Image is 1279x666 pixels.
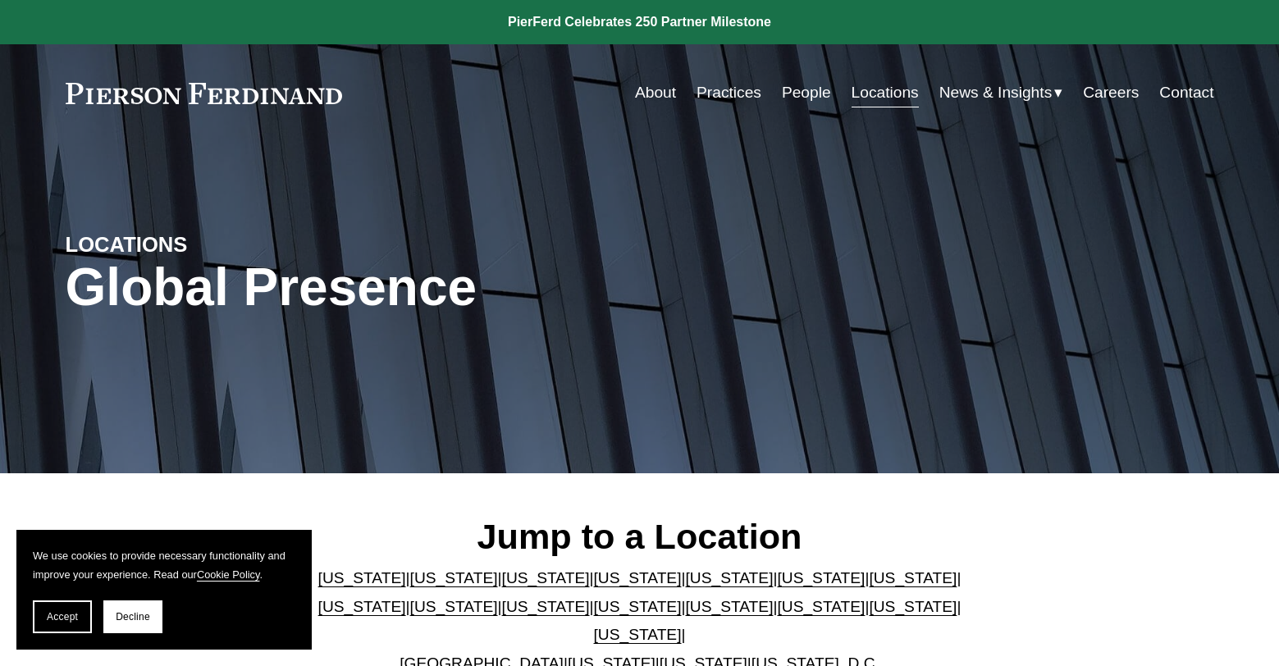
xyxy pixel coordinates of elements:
button: Accept [33,600,92,633]
h4: LOCATIONS [66,231,353,258]
a: [US_STATE] [685,569,773,586]
a: [US_STATE] [869,569,957,586]
span: Decline [116,611,150,623]
a: Practices [697,77,761,108]
a: [US_STATE] [594,626,682,643]
a: [US_STATE] [594,569,682,586]
a: Cookie Policy [197,568,260,581]
a: [US_STATE] [777,569,865,586]
a: [US_STATE] [410,569,498,586]
a: [US_STATE] [318,598,406,615]
a: Careers [1083,77,1139,108]
a: [US_STATE] [318,569,406,586]
a: [US_STATE] [502,569,590,586]
a: [US_STATE] [777,598,865,615]
a: folder dropdown [939,77,1063,108]
span: News & Insights [939,79,1053,107]
a: [US_STATE] [869,598,957,615]
a: Contact [1159,77,1213,108]
section: Cookie banner [16,530,312,650]
h1: Global Presence [66,258,831,317]
a: [US_STATE] [685,598,773,615]
a: [US_STATE] [594,598,682,615]
a: [US_STATE] [410,598,498,615]
h2: Jump to a Location [304,515,975,558]
a: Locations [852,77,919,108]
p: We use cookies to provide necessary functionality and improve your experience. Read our . [33,546,295,584]
a: [US_STATE] [502,598,590,615]
span: Accept [47,611,78,623]
a: People [782,77,831,108]
a: About [635,77,676,108]
button: Decline [103,600,162,633]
